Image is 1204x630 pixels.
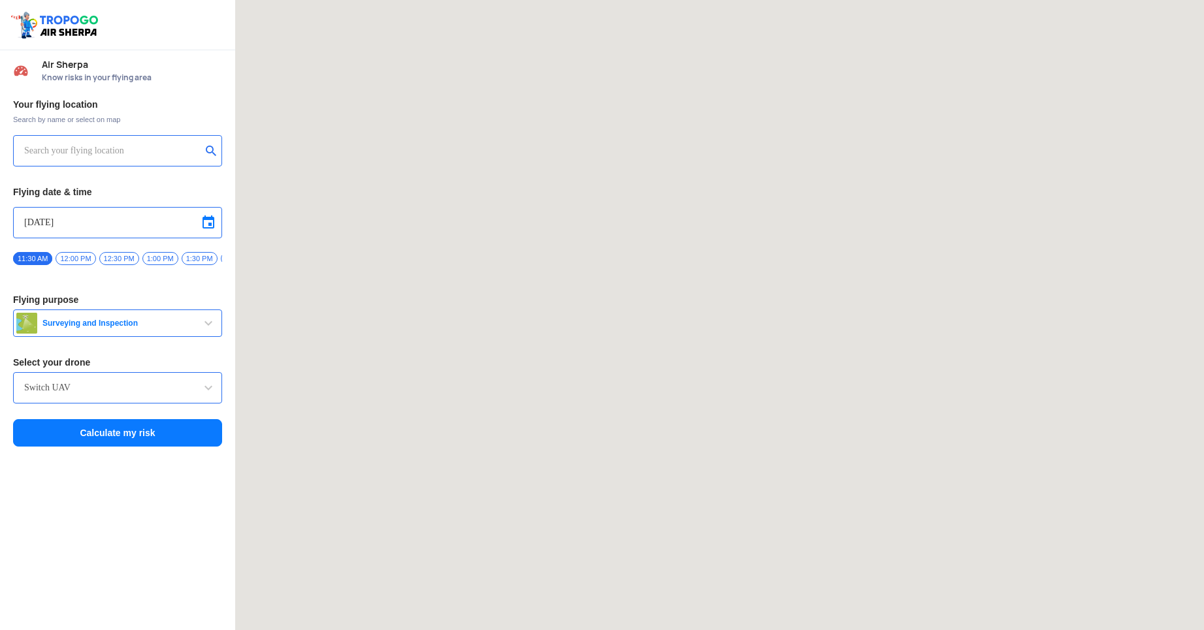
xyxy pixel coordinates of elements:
[56,252,95,265] span: 12:00 PM
[10,10,103,40] img: ic_tgdronemaps.svg
[42,72,222,83] span: Know risks in your flying area
[182,252,218,265] span: 1:30 PM
[13,63,29,78] img: Risk Scores
[99,252,139,265] span: 12:30 PM
[13,252,52,265] span: 11:30 AM
[13,358,222,367] h3: Select your drone
[24,380,211,396] input: Search by name or Brand
[13,309,222,337] button: Surveying and Inspection
[24,143,201,159] input: Search your flying location
[16,313,37,334] img: survey.png
[13,295,222,304] h3: Flying purpose
[37,318,201,328] span: Surveying and Inspection
[13,419,222,447] button: Calculate my risk
[42,59,222,70] span: Air Sherpa
[13,100,222,109] h3: Your flying location
[142,252,178,265] span: 1:00 PM
[13,187,222,197] h3: Flying date & time
[13,114,222,125] span: Search by name or select on map
[24,215,211,230] input: Select Date
[221,252,257,265] span: 2:00 PM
